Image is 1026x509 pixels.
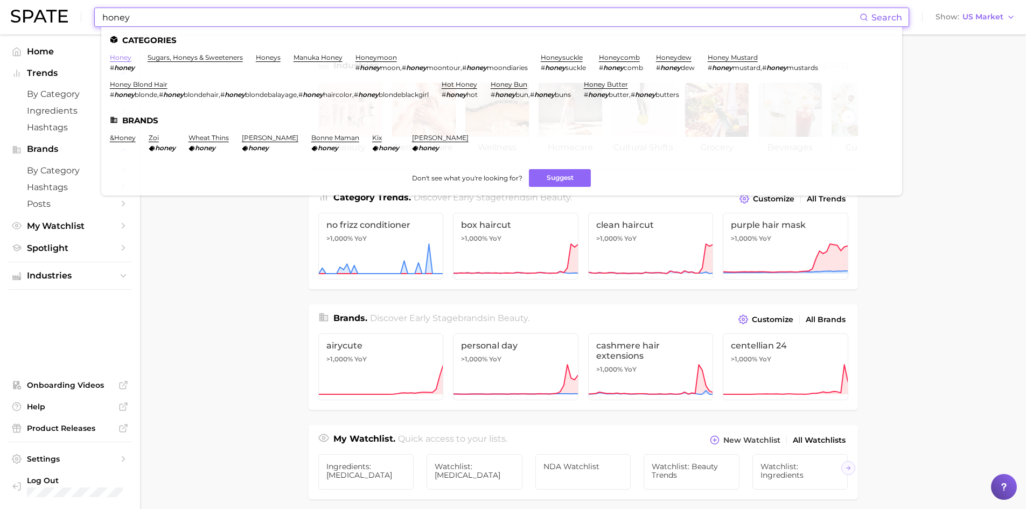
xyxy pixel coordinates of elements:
a: cashmere hair extensions>1,000% YoY [588,333,714,400]
span: # [584,90,588,99]
span: Watchlist: Beauty Trends [652,462,731,479]
a: Watchlist: Beauty Trends [644,454,739,490]
a: Ingredients: [MEDICAL_DATA] [318,454,414,490]
span: blondehair [184,90,219,99]
a: All Brands [803,312,848,327]
span: >1,000% [731,355,757,363]
span: beauty [540,192,570,203]
a: honey [110,53,131,61]
a: sugars, honeys & sweeteners [148,53,243,61]
button: Customize [737,191,797,206]
span: # [599,64,603,72]
span: Trends [27,68,113,78]
span: >1,000% [461,234,487,242]
span: All Brands [806,315,846,324]
span: NDA Watchlist [543,462,623,471]
a: NDA Watchlist [535,454,631,490]
a: Onboarding Videos [9,377,131,393]
span: Posts [27,199,113,209]
a: manuka honey [294,53,343,61]
span: # [631,90,635,99]
span: moontour [427,64,460,72]
span: Brands [27,144,113,154]
span: mustards [787,64,818,72]
span: YoY [354,234,367,243]
span: Discover Early Stage trends in . [414,192,572,203]
span: beauty [498,313,528,323]
span: Watchlist: [MEDICAL_DATA] [435,462,514,479]
span: buns [555,90,571,99]
span: All Trends [807,194,846,204]
span: # [762,64,766,72]
a: airycute>1,000% YoY [318,333,444,400]
input: Search here for a brand, industry, or ingredient [101,8,860,26]
a: All Trends [804,192,848,206]
span: suckle [566,64,586,72]
a: Help [9,399,131,415]
h2: Quick access to your lists. [398,433,507,448]
span: YoY [489,234,501,243]
span: airycute [326,340,436,351]
em: honey [303,90,323,99]
span: # [110,90,114,99]
span: US Market [962,14,1003,20]
span: Ingredients [27,106,113,116]
em: honey [155,144,176,152]
span: cashmere hair extensions [596,340,706,361]
span: # [298,90,303,99]
span: Customize [752,315,793,324]
div: , [584,90,679,99]
a: honeysuckle [541,53,583,61]
button: Customize [736,312,795,327]
a: My Watchlist [9,218,131,234]
button: New Watchlist [707,433,783,448]
span: blondeblackgirl [379,90,429,99]
span: YoY [759,355,771,364]
a: kix [372,134,382,142]
span: Home [27,46,113,57]
span: # [462,64,466,72]
a: honey bun [491,80,527,88]
em: honey [534,90,555,99]
span: YoY [624,234,637,243]
span: # [355,64,360,72]
a: [PERSON_NAME] [412,134,469,142]
span: >1,000% [326,234,353,242]
em: honey [360,64,380,72]
span: clean haircut [596,220,706,230]
a: centellian 24>1,000% YoY [723,333,848,400]
span: All Watchlists [793,436,846,445]
a: Spotlight [9,240,131,256]
span: Customize [753,194,794,204]
a: Hashtags [9,119,131,136]
a: Log out. Currently logged in with e-mail hstables@newdirectionsaromatics.com. [9,472,131,500]
a: Watchlist: [MEDICAL_DATA] [427,454,522,490]
span: # [708,64,712,72]
em: honey [406,64,427,72]
span: # [656,64,660,72]
a: [PERSON_NAME] [242,134,298,142]
em: honey [163,90,184,99]
div: , [708,64,818,72]
span: # [110,64,114,72]
span: personal day [461,340,570,351]
span: # [220,90,225,99]
a: bonne maman [311,134,359,142]
span: # [159,90,163,99]
span: # [442,90,446,99]
em: honey [635,90,655,99]
span: no frizz conditioner [326,220,436,230]
a: Watchlist: Ingredients [752,454,848,490]
a: &honey [110,134,136,142]
span: YoY [354,355,367,364]
li: Categories [110,36,894,45]
span: # [402,64,406,72]
span: New Watchlist [723,436,780,445]
a: honeydew [656,53,692,61]
span: YoY [624,365,637,374]
span: Ingredients: [MEDICAL_DATA] [326,462,406,479]
span: box haircut [461,220,570,230]
span: My Watchlist [27,221,113,231]
a: no frizz conditioner>1,000% YoY [318,213,444,280]
li: Brands [110,116,894,125]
